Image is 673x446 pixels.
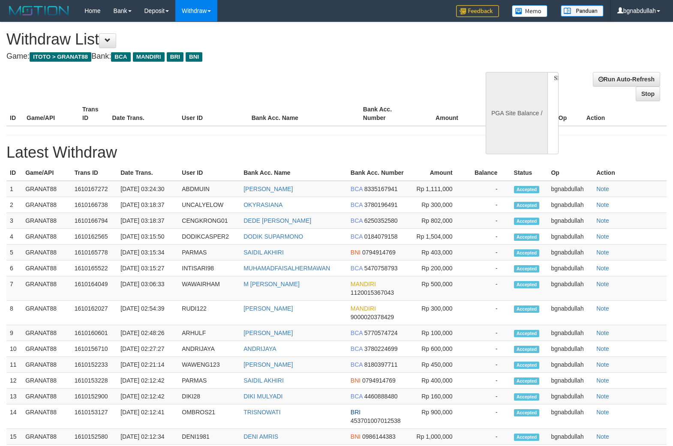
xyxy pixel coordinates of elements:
span: BNI [186,52,202,62]
a: [PERSON_NAME] [243,329,293,336]
th: Date Trans. [117,165,178,181]
td: PARMAS [178,373,240,389]
th: ID [6,165,22,181]
th: Action [583,102,667,126]
td: 15 [6,429,22,445]
a: DENI AMRIS [243,433,278,440]
td: [DATE] 02:21:14 [117,357,178,373]
td: Rp 802,000 [412,213,466,229]
td: Rp 403,000 [412,245,466,260]
td: GRANAT88 [22,276,71,301]
td: bgnabdullah [547,301,593,325]
td: 1610152233 [71,357,117,373]
img: MOTION_logo.png [6,4,72,17]
td: WAWENG123 [178,357,240,373]
td: bgnabdullah [547,213,593,229]
th: Amount [415,102,471,126]
td: INTISARI98 [178,260,240,276]
td: CENGKRONG01 [178,213,240,229]
td: Rp 200,000 [412,260,466,276]
img: panduan.png [561,5,604,17]
td: bgnabdullah [547,404,593,429]
span: 3780196491 [364,201,398,208]
span: Accepted [514,346,540,353]
span: Accepted [514,233,540,241]
th: Bank Acc. Name [240,165,347,181]
span: BCA [351,186,363,192]
a: Note [596,265,609,272]
span: 3780224699 [364,345,398,352]
a: [PERSON_NAME] [243,186,293,192]
td: [DATE] 02:48:26 [117,325,178,341]
td: [DATE] 02:12:34 [117,429,178,445]
a: [PERSON_NAME] [243,361,293,368]
td: GRANAT88 [22,260,71,276]
td: 1610164049 [71,276,117,301]
td: GRANAT88 [22,429,71,445]
td: 7 [6,276,22,301]
td: [DATE] 03:18:37 [117,213,178,229]
td: Rp 1,111,000 [412,181,466,197]
a: M [PERSON_NAME] [243,281,300,287]
span: Accepted [514,409,540,416]
td: Rp 450,000 [412,357,466,373]
span: 8180397711 [364,361,398,368]
a: Note [596,377,609,384]
td: 1610152900 [71,389,117,404]
th: Op [547,165,593,181]
td: bgnabdullah [547,181,593,197]
td: bgnabdullah [547,276,593,301]
td: 1610152580 [71,429,117,445]
span: BCA [351,265,363,272]
td: [DATE] 03:06:33 [117,276,178,301]
td: GRANAT88 [22,373,71,389]
td: [DATE] 02:12:42 [117,389,178,404]
td: [DATE] 02:12:41 [117,404,178,429]
td: bgnabdullah [547,373,593,389]
span: BNI [351,433,361,440]
td: DIKI28 [178,389,240,404]
td: ARHULF [178,325,240,341]
td: 1610165778 [71,245,117,260]
td: [DATE] 02:54:39 [117,301,178,325]
td: - [466,245,511,260]
span: 4460888480 [364,393,398,400]
h1: Withdraw List [6,31,440,48]
td: [DATE] 03:24:30 [117,181,178,197]
td: [DATE] 02:12:42 [117,373,178,389]
td: GRANAT88 [22,389,71,404]
h1: Latest Withdraw [6,144,667,161]
td: ABDMUIN [178,181,240,197]
span: BNI [351,249,361,256]
td: 5 [6,245,22,260]
span: 8335167941 [364,186,398,192]
a: Note [596,409,609,416]
a: Note [596,217,609,224]
td: bgnabdullah [547,341,593,357]
a: MUHAMADFAISALHERMAWAN [243,265,330,272]
span: Accepted [514,362,540,369]
td: 1610153127 [71,404,117,429]
td: GRANAT88 [22,301,71,325]
td: - [466,260,511,276]
td: Rp 300,000 [412,197,466,213]
span: 6250352580 [364,217,398,224]
div: PGA Site Balance / [486,72,547,154]
td: - [466,357,511,373]
td: GRANAT88 [22,325,71,341]
span: MANDIRI [351,281,376,287]
td: GRANAT88 [22,213,71,229]
td: - [466,341,511,357]
span: Accepted [514,186,540,193]
span: MANDIRI [133,52,165,62]
th: ID [6,102,23,126]
td: GRANAT88 [22,404,71,429]
td: [DATE] 03:15:50 [117,229,178,245]
th: Trans ID [71,165,117,181]
td: 6 [6,260,22,276]
td: bgnabdullah [547,197,593,213]
span: BCA [351,217,363,224]
span: Accepted [514,434,540,441]
td: bgnabdullah [547,357,593,373]
td: 1 [6,181,22,197]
